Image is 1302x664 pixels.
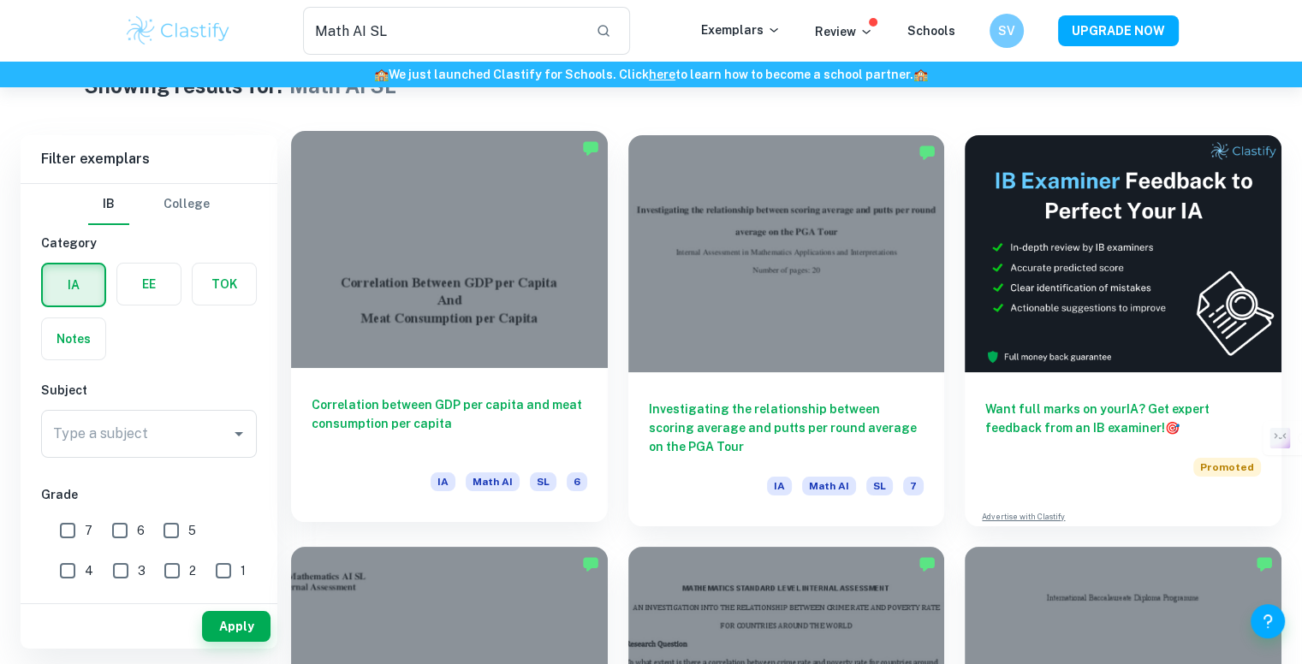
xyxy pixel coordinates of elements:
h6: SV [996,21,1016,40]
h6: Investigating the relationship between scoring average and putts per round average on the PGA Tour [649,400,924,456]
button: UPGRADE NOW [1058,15,1179,46]
button: Help and Feedback [1251,604,1285,638]
span: IA [767,477,792,495]
p: Review [815,22,873,41]
h6: Correlation between GDP per capita and meat consumption per capita [312,395,587,452]
span: 6 [137,521,145,540]
a: here [649,68,675,81]
h6: Want full marks on your IA ? Get expert feedback from an IB examiner! [985,400,1261,437]
span: 3 [138,561,146,580]
h6: Filter exemplars [21,135,277,183]
button: College [163,184,210,225]
span: 🏫 [913,68,928,81]
span: 🎯 [1165,421,1180,435]
span: IA [431,472,455,491]
h6: Subject [41,381,257,400]
img: Thumbnail [965,135,1281,372]
button: TOK [193,264,256,305]
span: Promoted [1193,458,1261,477]
span: 🏫 [374,68,389,81]
h6: Grade [41,485,257,504]
span: Math AI [466,472,520,491]
img: Marked [582,139,599,157]
span: SL [530,472,556,491]
span: 6 [567,472,587,491]
span: 7 [85,521,92,540]
button: Apply [202,611,271,642]
span: 5 [188,521,196,540]
img: Clastify logo [124,14,233,48]
div: Filter type choice [88,184,210,225]
h6: We just launched Clastify for Schools. Click to learn how to become a school partner. [3,65,1299,84]
span: 7 [903,477,924,495]
img: Marked [919,144,936,161]
img: Marked [582,555,599,572]
button: Open [227,422,251,446]
span: 1 [241,561,246,580]
span: 2 [189,561,196,580]
a: Advertise with Clastify [982,511,1065,523]
img: Marked [919,555,936,572]
button: SV [990,14,1024,48]
span: Math AI [802,477,856,495]
button: Notes [42,318,105,359]
img: Marked [1256,555,1273,572]
span: 4 [85,561,93,580]
h6: Category [41,234,257,252]
span: SL [866,477,893,495]
button: IB [88,184,129,225]
input: Search for any exemplars... [303,7,583,55]
a: Correlation between GDP per capita and meat consumption per capitaIAMath AISL6 [291,135,608,526]
button: IA [43,264,104,305]
a: Schools [907,24,955,38]
a: Want full marks on yourIA? Get expert feedback from an IB examiner!PromotedAdvertise with Clastify [965,135,1281,526]
p: Exemplars [701,21,781,39]
a: Investigating the relationship between scoring average and putts per round average on the PGA Tou... [628,135,945,526]
button: EE [117,264,181,305]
